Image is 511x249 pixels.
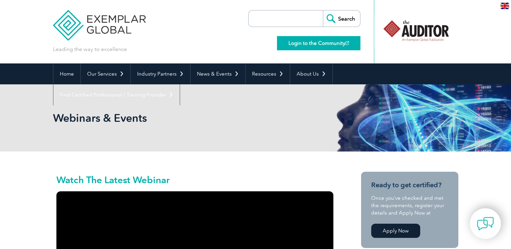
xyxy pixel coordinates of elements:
h3: Ready to get certified? [371,181,448,189]
img: contact-chat.png [477,215,494,232]
a: About Us [290,63,332,84]
a: Industry Partners [131,63,190,84]
a: Find Certified Professional / Training Provider [53,84,180,105]
img: en [501,3,509,9]
h1: Webinars & Events [53,111,312,124]
h2: Watch The Latest Webinar [56,175,333,185]
p: Once you’ve checked and met the requirements, register your details and Apply Now at [371,194,448,217]
a: Apply Now [371,224,420,238]
a: Login to the Community [277,36,360,50]
a: News & Events [190,63,245,84]
a: Home [53,63,80,84]
img: open_square.png [345,41,349,45]
p: Leading the way to excellence [53,46,127,53]
a: Resources [246,63,290,84]
a: Our Services [81,63,130,84]
input: Search [323,10,360,27]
